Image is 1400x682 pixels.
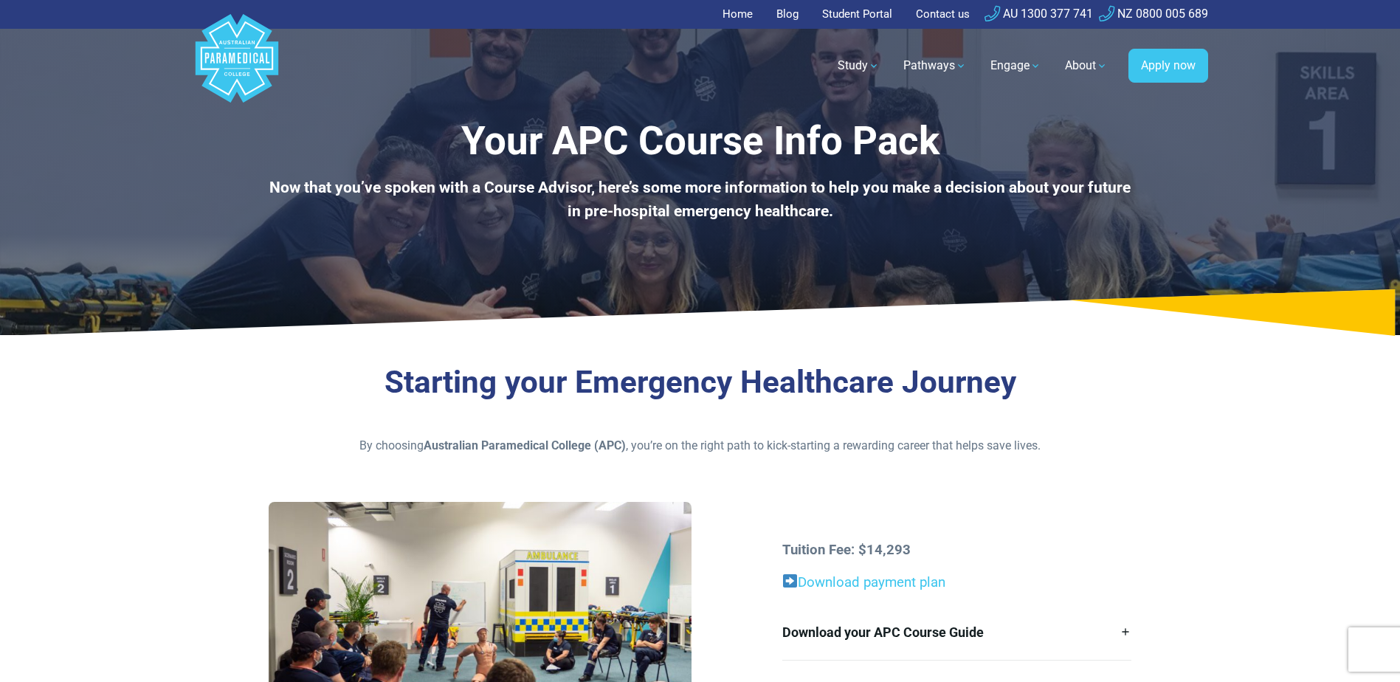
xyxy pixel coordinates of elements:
[783,574,797,588] img: ➡️
[829,45,889,86] a: Study
[1099,7,1208,21] a: NZ 0800 005 689
[269,437,1132,455] p: By choosing , you’re on the right path to kick-starting a rewarding career that helps save lives.
[269,364,1132,402] h3: Starting your Emergency Healthcare Journey
[269,179,1131,220] b: Now that you’ve spoken with a Course Advisor, here’s some more information to help you make a dec...
[782,574,945,590] a: Download payment plan
[1056,45,1117,86] a: About
[782,542,911,558] strong: Tuition Fee: $14,293
[1128,49,1208,83] a: Apply now
[985,7,1093,21] a: AU 1300 377 741
[193,29,281,103] a: Australian Paramedical College
[982,45,1050,86] a: Engage
[782,604,1131,660] a: Download your APC Course Guide
[269,118,1132,165] h1: Your APC Course Info Pack
[894,45,976,86] a: Pathways
[424,438,626,452] strong: Australian Paramedical College (APC)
